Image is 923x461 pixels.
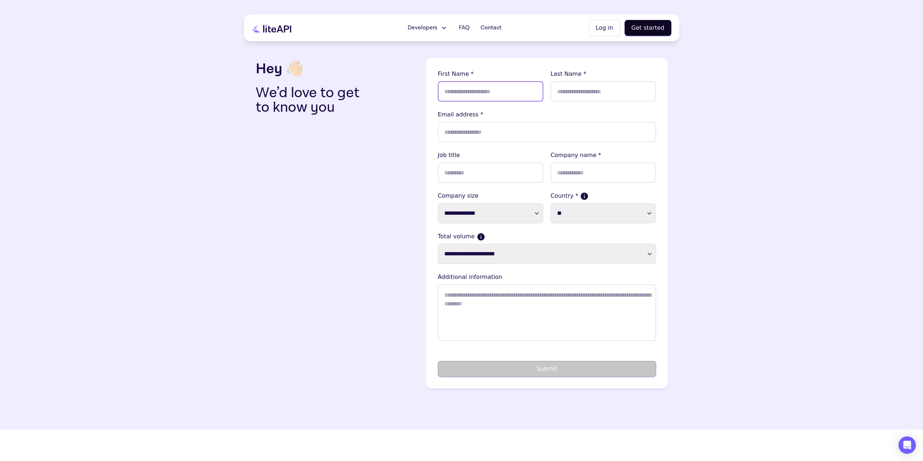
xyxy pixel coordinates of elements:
[551,192,656,200] label: Country *
[403,21,452,35] button: Developers
[438,110,656,119] lable: Email address *
[407,24,437,32] span: Developers
[438,361,656,377] button: Submit
[551,151,656,160] lable: Company name *
[438,232,656,241] label: Total volume
[256,58,420,80] h3: Hey 👋🏻
[256,86,371,115] p: We’d love to get to know you
[458,24,469,32] span: FAQ
[625,20,671,36] button: Get started
[478,234,484,240] button: Current monthly volume your business makes in USD
[589,20,620,36] button: Log in
[454,21,474,35] a: FAQ
[438,70,543,78] lable: First Name *
[551,70,656,78] lable: Last Name *
[438,151,543,160] lable: Job title
[438,273,656,281] lable: Additional information
[480,24,501,32] span: Contact
[898,436,916,454] div: Open Intercom Messenger
[581,193,588,199] button: If more than one country, please select where the majority of your sales come from.
[476,21,506,35] a: Contact
[438,192,543,200] label: Company size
